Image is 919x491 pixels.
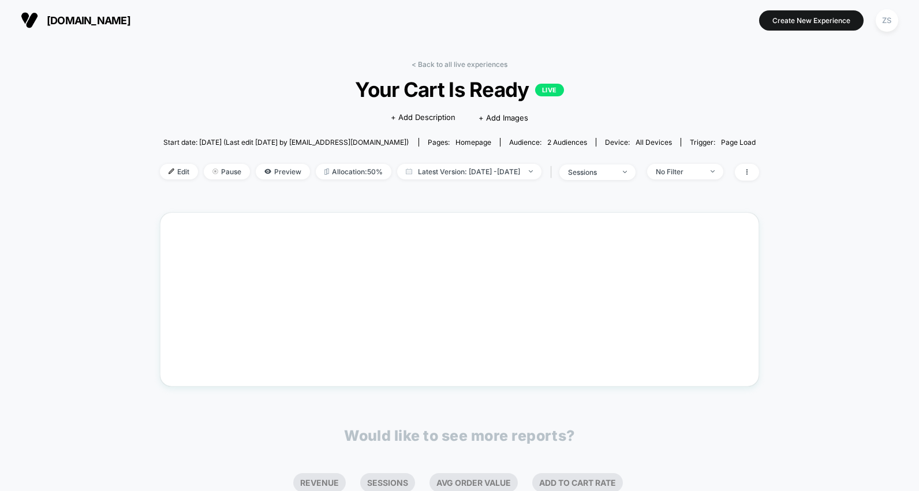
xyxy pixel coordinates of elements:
[169,168,174,174] img: edit
[455,138,491,147] span: homepage
[397,164,541,179] span: Latest Version: [DATE] - [DATE]
[163,138,409,147] span: Start date: [DATE] (Last edit [DATE] by [EMAIL_ADDRESS][DOMAIN_NAME])
[547,138,587,147] span: 2 Audiences
[876,9,898,32] div: ZS
[391,112,455,123] span: + Add Description
[212,168,218,174] img: end
[406,168,412,174] img: calendar
[872,9,902,32] button: ZS
[711,170,715,173] img: end
[344,427,575,444] p: Would like to see more reports?
[623,171,627,173] img: end
[636,138,672,147] span: all devices
[535,84,564,96] p: LIVE
[759,10,864,31] button: Create New Experience
[324,168,329,175] img: rebalance
[204,164,250,179] span: Pause
[160,164,198,179] span: Edit
[412,60,507,69] a: < Back to all live experiences
[529,170,533,173] img: end
[428,138,491,147] div: Pages:
[656,167,702,176] div: No Filter
[21,12,38,29] img: Visually logo
[547,164,559,181] span: |
[256,164,310,179] span: Preview
[190,77,729,102] span: Your Cart Is Ready
[479,113,528,122] span: + Add Images
[596,138,681,147] span: Device:
[509,138,587,147] div: Audience:
[17,11,134,29] button: [DOMAIN_NAME]
[721,138,756,147] span: Page Load
[47,14,130,27] span: [DOMAIN_NAME]
[316,164,391,179] span: Allocation: 50%
[690,138,756,147] div: Trigger:
[568,168,614,177] div: sessions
